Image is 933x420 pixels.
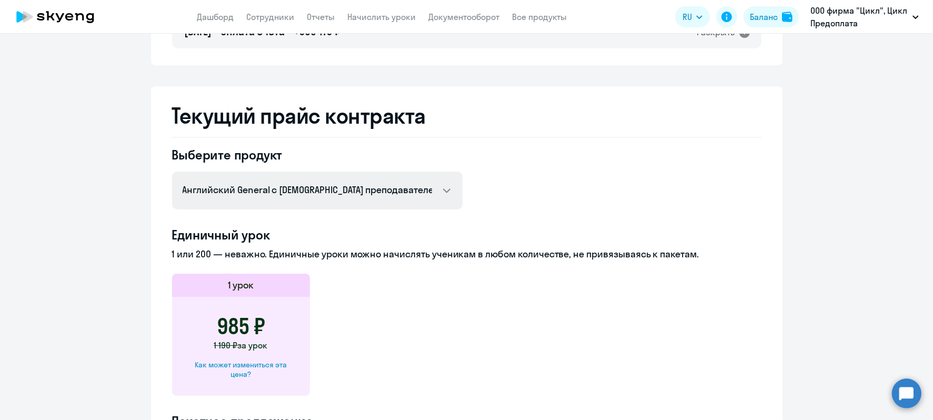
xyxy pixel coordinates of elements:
[172,247,761,261] p: 1 или 200 — неважно. Единичные уроки можно начислять ученикам в любом количестве, не привязываясь...
[172,103,761,128] h2: Текущий прайс контракта
[782,12,792,22] img: balance
[228,278,254,292] h5: 1 урок
[744,6,799,27] button: Балансbalance
[238,340,268,351] span: за урок
[750,11,778,23] div: Баланс
[217,314,265,339] h3: 985 ₽
[348,12,416,22] a: Начислить уроки
[247,12,295,22] a: Сотрудники
[172,146,463,163] h4: Выберите продукт
[683,11,692,23] span: RU
[805,4,924,29] button: ООО фирма "Цикл", Цикл Предоплата
[810,4,908,29] p: ООО фирма "Цикл", Цикл Предоплата
[429,12,500,22] a: Документооборот
[214,340,238,351] span: 1 190 ₽
[307,12,335,22] a: Отчеты
[197,12,234,22] a: Дашборд
[675,6,710,27] button: RU
[172,226,761,243] h4: Единичный урок
[189,360,293,379] div: Как может измениться эта цена?
[513,12,567,22] a: Все продукты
